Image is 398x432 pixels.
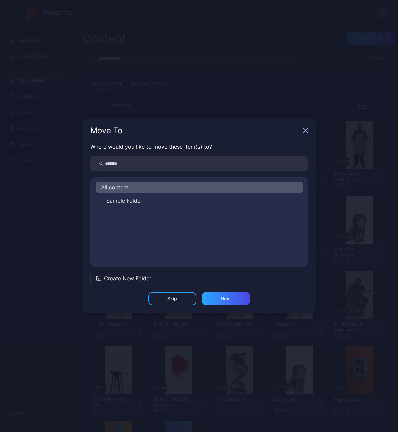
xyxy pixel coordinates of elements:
[148,292,196,305] button: Skip
[90,127,300,135] div: Move To
[90,273,157,284] button: Create New Folder
[90,143,308,151] p: Where would you like to move these item(s) to?
[106,197,142,205] span: Sample Folder
[221,296,231,301] div: Next
[104,274,151,282] span: Create New Folder
[96,195,303,206] button: Sample Folder
[101,183,128,191] span: All content
[202,292,250,305] button: Next
[167,296,177,301] div: Skip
